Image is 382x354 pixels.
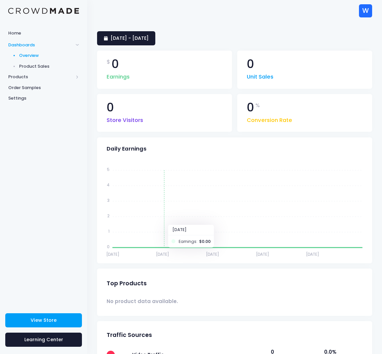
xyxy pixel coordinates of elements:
[107,102,114,113] span: 0
[107,166,110,172] tspan: 5
[359,4,372,17] div: W
[5,333,82,347] a: Learning Center
[107,244,110,249] tspan: 0
[108,228,110,234] tspan: 1
[8,42,73,48] span: Dashboards
[112,58,119,70] span: 0
[107,58,110,66] span: $
[8,30,79,36] span: Home
[107,280,147,287] span: Top Products
[107,213,110,218] tspan: 2
[107,331,152,338] span: Traffic Sources
[247,58,254,70] span: 0
[107,298,178,305] span: No product data available.
[5,313,82,327] a: View Store
[107,70,130,81] span: Earnings
[8,74,73,80] span: Products
[8,95,79,102] span: Settings
[247,102,254,113] span: 0
[8,84,79,91] span: Order Samples
[247,113,292,125] span: Conversion Rate
[97,31,155,45] a: [DATE] - [DATE]
[107,146,146,152] span: Daily Earnings
[24,336,63,343] span: Learning Center
[156,251,169,257] tspan: [DATE]
[107,197,110,203] tspan: 3
[247,70,273,81] span: Unit Sales
[107,113,143,125] span: Store Visitors
[255,102,260,109] span: %
[206,251,219,257] tspan: [DATE]
[31,317,57,323] span: View Store
[106,251,119,257] tspan: [DATE]
[111,35,149,41] span: [DATE] - [DATE]
[19,63,79,70] span: Product Sales
[8,8,79,14] img: Logo
[19,52,79,59] span: Overview
[306,251,319,257] tspan: [DATE]
[256,251,269,257] tspan: [DATE]
[107,182,110,187] tspan: 4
